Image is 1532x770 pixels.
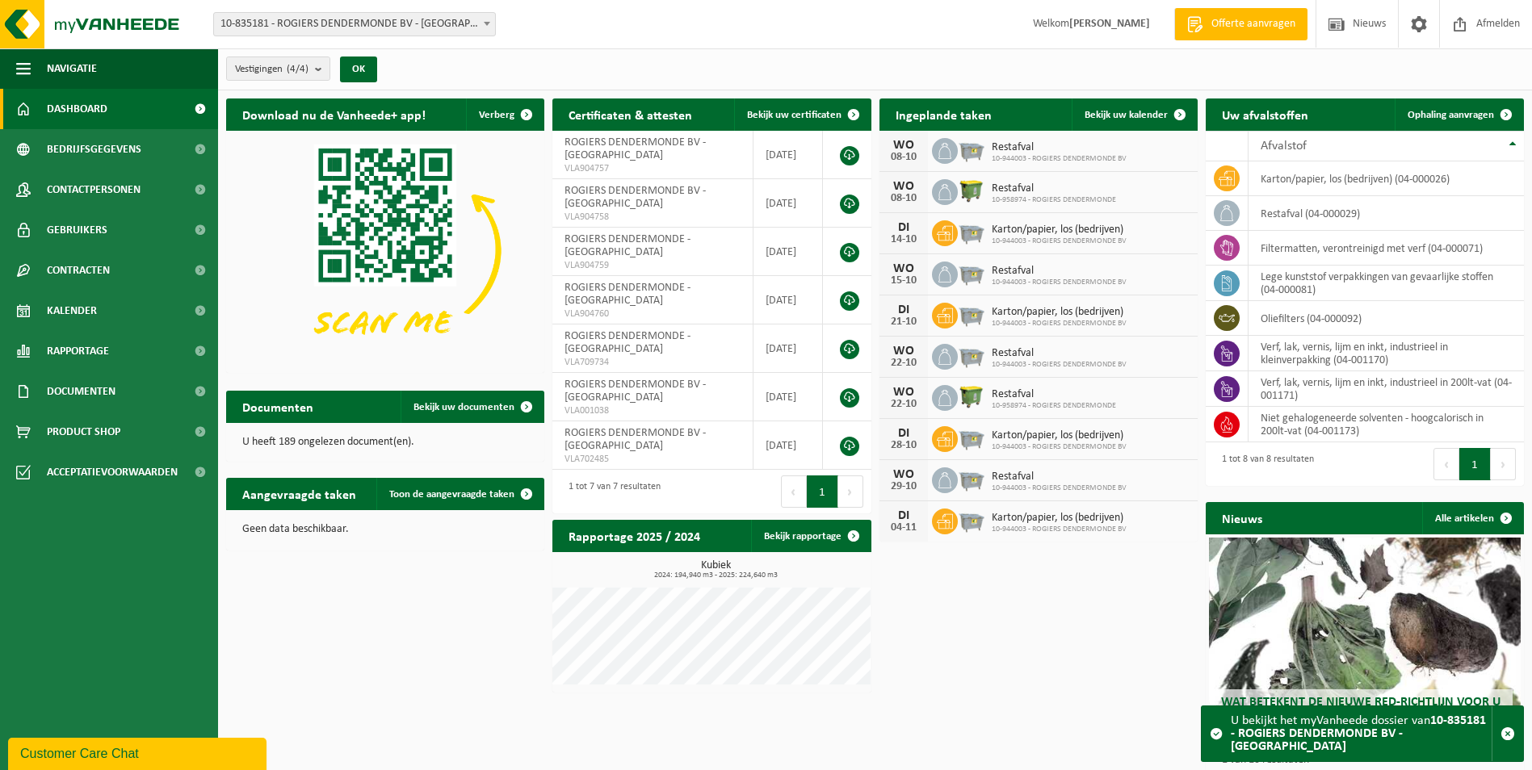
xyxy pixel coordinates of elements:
span: Bedrijfsgegevens [47,129,141,169]
span: Karton/papier, los (bedrijven) [992,306,1127,319]
div: DI [888,509,920,522]
button: Vestigingen(4/4) [226,56,330,81]
span: Offerte aanvragen [1207,16,1299,32]
div: 22-10 [888,358,920,369]
span: ROGIERS DENDERMONDE BV - [GEOGRAPHIC_DATA] [565,185,706,210]
div: DI [888,221,920,234]
td: [DATE] [753,228,824,276]
img: WB-1100-HPE-GN-50 [958,177,985,204]
span: 10-944003 - ROGIERS DENDERMONDE BV [992,442,1127,452]
button: OK [340,56,377,82]
div: WO [888,468,920,481]
button: Verberg [466,98,543,131]
span: Restafval [992,388,1116,401]
span: VLA904759 [565,259,740,272]
h2: Documenten [226,391,329,422]
span: ROGIERS DENDERMONDE - [GEOGRAPHIC_DATA] [565,330,690,355]
count: (4/4) [287,64,308,74]
td: [DATE] [753,131,824,179]
img: WB-2500-GAL-GY-01 [958,136,985,163]
span: Wat betekent de nieuwe RED-richtlijn voor u als klant? [1221,696,1501,724]
strong: [PERSON_NAME] [1069,18,1150,30]
div: DI [888,427,920,440]
div: WO [888,262,920,275]
img: Download de VHEPlus App [226,131,544,370]
span: Documenten [47,371,115,412]
div: U bekijkt het myVanheede dossier van [1231,706,1492,761]
td: restafval (04-000029) [1249,196,1524,231]
button: 1 [807,475,838,508]
a: Offerte aanvragen [1174,8,1307,40]
img: WB-2500-GAL-GY-01 [958,259,985,287]
span: Acceptatievoorwaarden [47,452,178,492]
h3: Kubiek [560,560,871,580]
span: 10-944003 - ROGIERS DENDERMONDE BV [992,278,1127,287]
td: [DATE] [753,179,824,228]
span: Karton/papier, los (bedrijven) [992,429,1127,442]
a: Wat betekent de nieuwe RED-richtlijn voor u als klant? [1209,538,1521,739]
td: [DATE] [753,324,824,373]
a: Bekijk uw kalender [1072,98,1196,131]
div: 14-10 [888,234,920,245]
span: Contactpersonen [47,169,141,210]
span: 10-958974 - ROGIERS DENDERMONDE [992,401,1116,411]
img: WB-1100-HPE-GN-50 [958,383,985,410]
span: Verberg [479,110,514,120]
span: Gebruikers [47,210,107,250]
span: Kalender [47,291,97,331]
td: lege kunststof verpakkingen van gevaarlijke stoffen (04-000081) [1249,266,1524,301]
h2: Certificaten & attesten [552,98,708,130]
span: Karton/papier, los (bedrijven) [992,224,1127,236]
td: [DATE] [753,421,824,470]
div: 08-10 [888,193,920,204]
span: Navigatie [47,48,97,89]
span: Restafval [992,182,1116,195]
td: karton/papier, los (bedrijven) (04-000026) [1249,161,1524,196]
div: 29-10 [888,481,920,492]
span: Restafval [992,141,1127,154]
td: filtermatten, verontreinigd met verf (04-000071) [1249,231,1524,266]
span: 10-944003 - ROGIERS DENDERMONDE BV [992,483,1127,493]
td: [DATE] [753,276,824,324]
div: 1 tot 7 van 7 resultaten [560,474,661,509]
div: 15-10 [888,275,920,287]
span: VLA709734 [565,356,740,369]
iframe: chat widget [8,734,270,770]
button: 1 [1459,448,1491,480]
span: Restafval [992,265,1127,278]
a: Bekijk rapportage [751,520,870,552]
span: Contracten [47,250,110,291]
div: WO [888,386,920,399]
span: 10-944003 - ROGIERS DENDERMONDE BV [992,525,1127,534]
div: 04-11 [888,522,920,534]
td: verf, lak, vernis, lijm en inkt, industrieel in kleinverpakking (04-001170) [1249,336,1524,371]
div: 21-10 [888,316,920,328]
button: Next [838,475,863,508]
h2: Download nu de Vanheede+ app! [226,98,442,130]
h2: Nieuws [1206,502,1278,534]
span: ROGIERS DENDERMONDE BV - [GEOGRAPHIC_DATA] [565,427,706,452]
span: Product Shop [47,412,120,452]
h2: Uw afvalstoffen [1206,98,1324,130]
span: Afvalstof [1261,140,1307,153]
span: Vestigingen [235,57,308,82]
a: Bekijk uw documenten [401,391,543,423]
span: Karton/papier, los (bedrijven) [992,512,1127,525]
h2: Rapportage 2025 / 2024 [552,520,716,551]
span: Dashboard [47,89,107,129]
div: WO [888,139,920,152]
span: ROGIERS DENDERMONDE - [GEOGRAPHIC_DATA] [565,282,690,307]
img: WB-2500-GAL-GY-01 [958,341,985,369]
td: verf, lak, vernis, lijm en inkt, industrieel in 200lt-vat (04-001171) [1249,371,1524,407]
p: Geen data beschikbaar. [242,524,528,535]
div: 08-10 [888,152,920,163]
p: U heeft 189 ongelezen document(en). [242,437,528,448]
span: 10-944003 - ROGIERS DENDERMONDE BV [992,360,1127,370]
td: oliefilters (04-000092) [1249,301,1524,336]
span: Toon de aangevraagde taken [389,489,514,500]
img: WB-2500-GAL-GY-01 [958,300,985,328]
span: 2024: 194,940 m3 - 2025: 224,640 m3 [560,571,871,580]
button: Next [1491,448,1516,480]
div: DI [888,303,920,316]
